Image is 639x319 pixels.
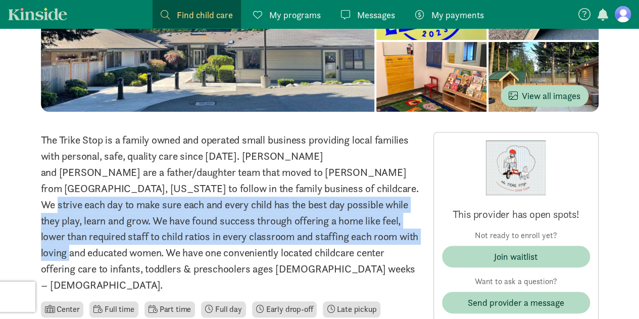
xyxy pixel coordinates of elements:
p: The Trike Stop is a family owned and operated small business providing local families with person... [41,132,421,293]
li: Full day [201,301,246,317]
span: Send provider a message [468,296,564,309]
li: Early drop-off [252,301,317,317]
span: Messages [357,8,395,22]
p: Want to ask a question? [442,276,590,288]
img: Provider logo [486,141,546,195]
span: My payments [431,8,484,22]
p: Not ready to enroll yet? [442,230,590,242]
button: Send provider a message [442,292,590,313]
button: View all images [501,85,588,107]
li: Late pickup [323,301,380,317]
span: View all images [509,89,580,103]
span: Find child care [177,8,233,22]
button: Join waitlist [442,246,590,267]
a: Kinside [8,8,67,20]
div: Join waitlist [494,250,537,263]
li: Part time [144,301,195,317]
span: My programs [269,8,321,22]
li: Full time [89,301,138,317]
li: Center [41,301,84,317]
p: This provider has open spots! [442,207,590,221]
